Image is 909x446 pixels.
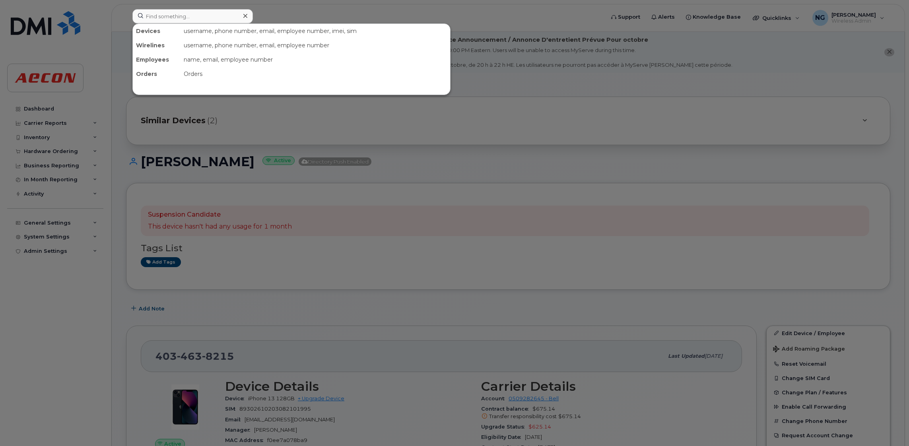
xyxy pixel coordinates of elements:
div: username, phone number, email, employee number, imei, sim [181,24,450,38]
div: Orders [181,67,450,81]
div: username, phone number, email, employee number [181,38,450,52]
div: Devices [133,24,181,38]
div: Wirelines [133,38,181,52]
div: Employees [133,52,181,67]
div: name, email, employee number [181,52,450,67]
div: Orders [133,67,181,81]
